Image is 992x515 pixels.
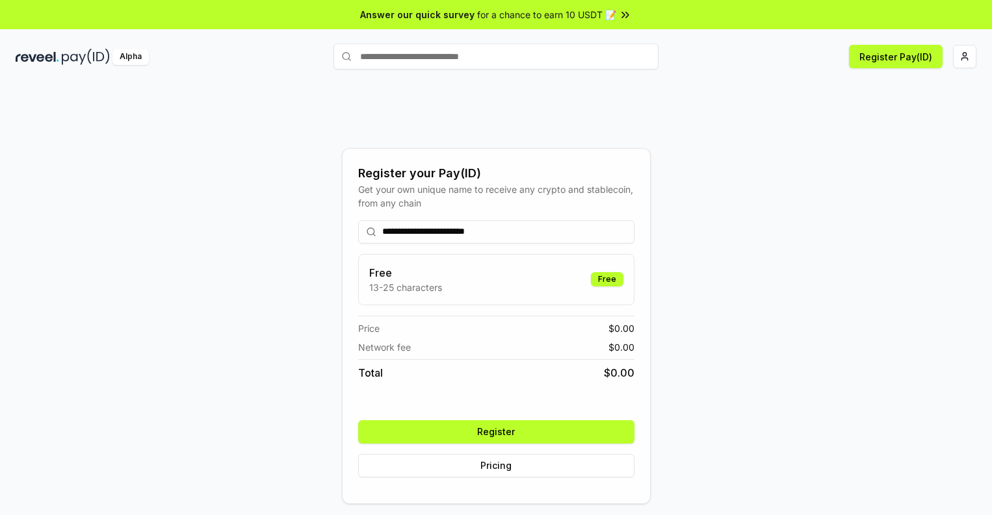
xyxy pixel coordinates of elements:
[358,454,634,477] button: Pricing
[358,182,634,210] div: Get your own unique name to receive any crypto and stablecoin, from any chain
[849,45,943,68] button: Register Pay(ID)
[477,8,616,21] span: for a chance to earn 10 USDT 📝
[62,49,110,65] img: pay_id
[604,365,634,381] span: $ 0.00
[369,265,442,281] h3: Free
[608,340,634,354] span: $ 0.00
[358,365,383,381] span: Total
[16,49,59,65] img: reveel_dark
[358,321,380,335] span: Price
[360,8,475,21] span: Answer our quick survey
[112,49,149,65] div: Alpha
[358,420,634,444] button: Register
[358,164,634,182] div: Register your Pay(ID)
[608,321,634,335] span: $ 0.00
[369,281,442,294] p: 13-25 characters
[591,272,623,286] div: Free
[358,340,411,354] span: Network fee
